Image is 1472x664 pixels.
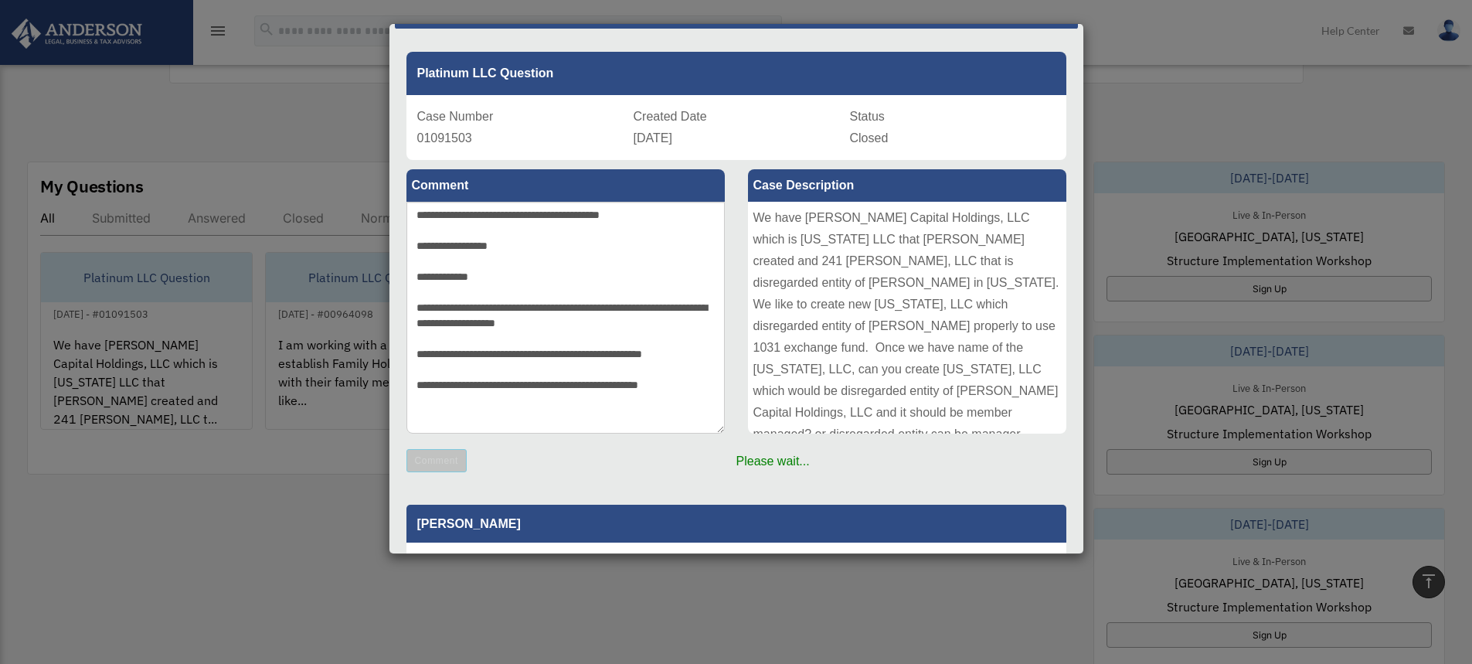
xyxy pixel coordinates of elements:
[417,110,494,123] span: Case Number
[406,169,725,202] label: Comment
[406,52,1066,95] div: Platinum LLC Question
[406,505,1066,543] p: [PERSON_NAME]
[634,110,707,123] span: Created Date
[417,131,472,145] span: 01091503
[850,131,889,145] span: Closed
[406,449,467,472] button: Comment
[748,169,1066,202] label: Case Description
[634,131,672,145] span: [DATE]
[850,110,885,123] span: Status
[748,202,1066,434] div: We have [PERSON_NAME] Capital Holdings, LLC which is [US_STATE] LLC that [PERSON_NAME] created an...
